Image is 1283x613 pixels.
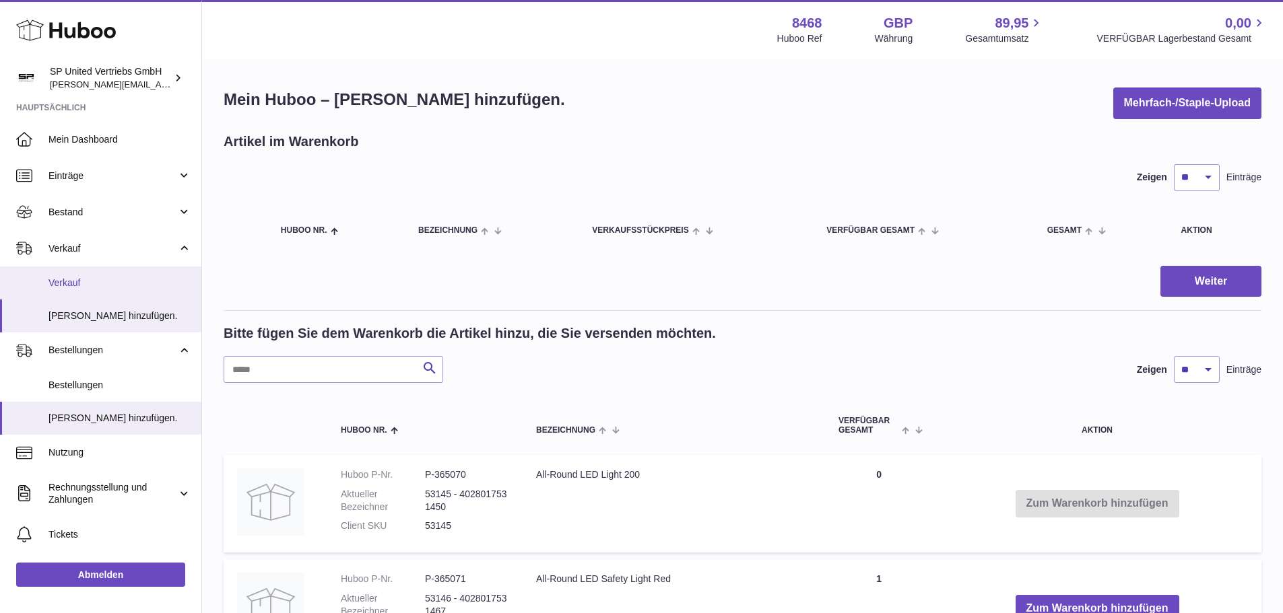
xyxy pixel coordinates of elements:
span: Bezeichnung [536,426,595,435]
span: VERFÜGBAR Gesamt [838,417,898,434]
dd: P-365071 [425,573,509,585]
span: Verkauf [48,277,191,289]
span: Einträge [48,170,177,182]
img: tim@sp-united.com [16,68,36,88]
div: Währung [875,32,913,45]
dt: Aktueller Bezeichner [341,488,425,513]
div: Huboo Ref [777,32,822,45]
span: 0,00 [1225,14,1251,32]
span: Einträge [1226,363,1261,376]
span: [PERSON_NAME][EMAIL_ADDRESS][DOMAIN_NAME] [50,79,270,89]
dt: Client SKU [341,519,425,532]
span: [PERSON_NAME] hinzufügen. [48,412,191,425]
span: Gesamtumsatz [965,32,1044,45]
a: 0,00 VERFÜGBAR Lagerbestand Gesamt [1096,14,1267,45]
strong: 8468 [792,14,822,32]
span: Verkauf [48,242,177,255]
div: SP United Vertriebs GmbH [50,65,171,91]
div: Aktion [1181,226,1248,235]
h1: Mein Huboo – [PERSON_NAME] hinzufügen. [224,89,565,110]
span: [PERSON_NAME] hinzufügen. [48,310,191,322]
span: Bestellungen [48,379,191,392]
span: Verkaufsstückpreis [592,226,688,235]
span: Bezeichnung [418,226,478,235]
dt: Huboo P-Nr. [341,573,425,585]
span: Rechnungsstellung und Zahlungen [48,481,177,507]
span: Bestellungen [48,344,177,357]
span: Huboo Nr. [281,226,327,235]
a: Abmelden [16,563,185,587]
span: Gesamt [1047,226,1082,235]
dd: 53145 [425,519,509,532]
a: 89,95 Gesamtumsatz [965,14,1044,45]
span: Tickets [48,528,191,541]
dd: P-365070 [425,468,509,481]
dt: Huboo P-Nr. [341,468,425,481]
button: Weiter [1160,266,1261,297]
label: Zeigen [1137,363,1167,376]
h2: Artikel im Warenkorb [224,133,358,151]
span: Huboo Nr. [341,426,387,435]
span: VERFÜGBAR Gesamt [826,226,915,235]
span: 89,95 [995,14,1028,32]
span: Einträge [1226,171,1261,184]
button: Mehrfach-/Staple-Upload [1113,87,1261,119]
td: All-Round LED Light 200 [523,455,825,553]
strong: GBP [884,14,913,32]
label: Zeigen [1137,171,1167,184]
th: Aktion [933,403,1261,447]
dd: 53145 - 4028017531450 [425,488,509,513]
span: VERFÜGBAR Lagerbestand Gesamt [1096,32,1267,45]
span: Mein Dashboard [48,133,191,146]
h2: Bitte fügen Sie dem Warenkorb die Artikel hinzu, die Sie versenden möchten. [224,324,716,342]
span: Nutzung [48,446,191,459]
span: Bestand [48,206,177,219]
td: 0 [825,455,933,553]
img: All-Round LED Light 200 [237,468,304,536]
